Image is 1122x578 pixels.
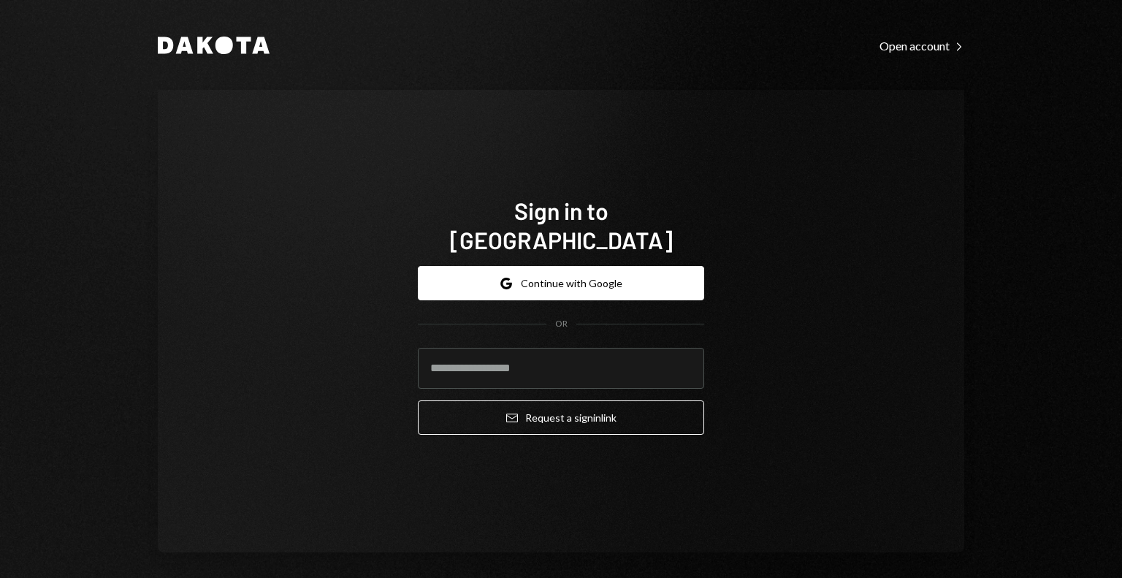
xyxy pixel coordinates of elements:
div: OR [555,318,568,330]
a: Open account [879,37,964,53]
div: Open account [879,39,964,53]
button: Request a signinlink [418,400,704,435]
button: Continue with Google [418,266,704,300]
h1: Sign in to [GEOGRAPHIC_DATA] [418,196,704,254]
